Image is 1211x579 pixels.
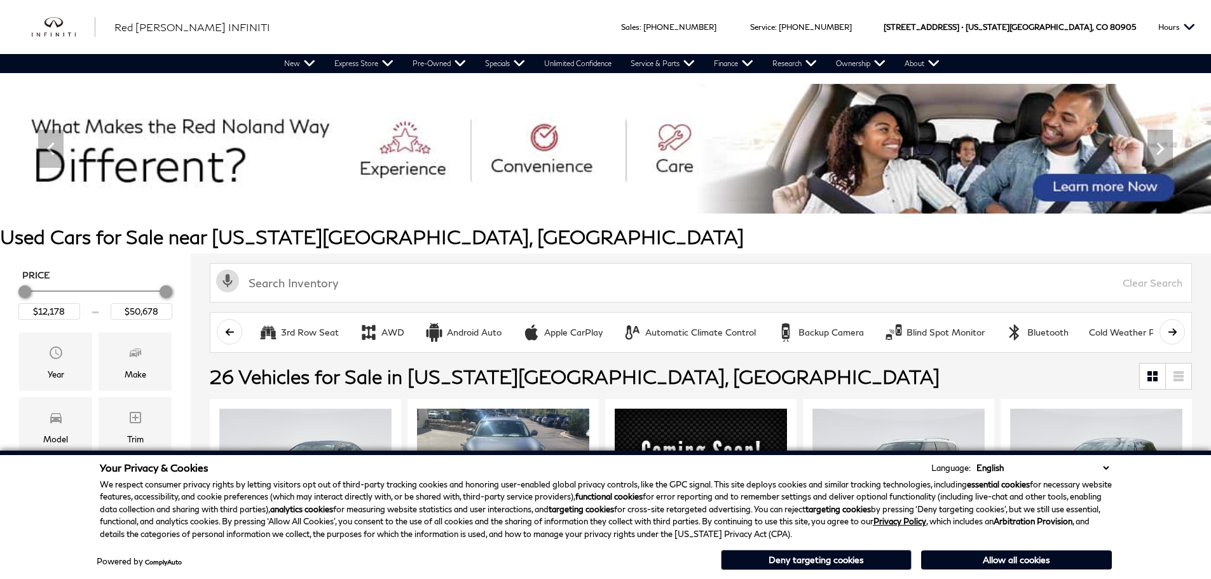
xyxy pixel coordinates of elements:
span: Red [PERSON_NAME] INFINITI [114,21,270,33]
a: Research [763,54,826,73]
div: Powered by [97,557,182,566]
div: 3rd Row Seat [259,323,278,342]
div: Model [43,432,68,446]
button: Allow all cookies [921,550,1112,569]
p: We respect consumer privacy rights by letting visitors opt out of third-party tracking cookies an... [100,479,1112,541]
span: Service [750,22,775,32]
img: 2014 INFINITI Q50 Premium [219,409,392,538]
h5: Price [22,269,168,281]
span: : [640,22,641,32]
button: 3rd Row Seat3rd Row Seat [252,319,346,346]
span: 26 Vehicles for Sale in [US_STATE][GEOGRAPHIC_DATA], [GEOGRAPHIC_DATA] [210,365,940,388]
span: Sales [621,22,640,32]
button: Blind Spot MonitorBlind Spot Monitor [877,319,992,346]
button: scroll right [1160,319,1185,344]
div: YearYear [19,332,92,391]
button: Automatic Climate ControlAutomatic Climate Control [616,319,763,346]
nav: Main Navigation [275,54,949,73]
a: Service & Parts [621,54,704,73]
button: BluetoothBluetooth [998,319,1076,346]
div: Language: [931,464,971,472]
div: AWD [359,323,378,342]
div: Blind Spot Monitor [884,323,903,342]
div: Minimum Price [18,285,31,298]
button: AWDAWD [352,319,411,346]
a: [STREET_ADDRESS] • [US_STATE][GEOGRAPHIC_DATA], CO 80905 [884,22,1136,32]
div: Automatic Climate Control [645,327,756,338]
span: Make [128,342,143,367]
div: Cold Weather Package [1089,327,1184,338]
span: Your Privacy & Cookies [100,461,209,473]
img: 2015 INFINITI QX70 Base [417,409,589,538]
button: Cold Weather Package [1082,319,1191,346]
a: ComplyAuto [145,558,182,566]
div: Apple CarPlay [544,327,603,338]
button: Android AutoAndroid Auto [418,319,509,346]
div: TrimTrim [99,397,172,456]
div: Bluetooth [1005,323,1024,342]
input: Maximum [111,303,172,320]
a: Finance [704,54,763,73]
div: Blind Spot Monitor [907,327,985,338]
button: Deny targeting cookies [721,550,912,570]
span: Go to slide 3 [608,190,621,203]
a: [PHONE_NUMBER] [643,22,716,32]
div: 3rd Row Seat [281,327,339,338]
div: Next [1147,130,1173,168]
a: Red [PERSON_NAME] INFINITI [114,20,270,35]
strong: essential cookies [967,479,1030,489]
a: Privacy Policy [873,516,926,526]
img: INFINITI [32,17,95,37]
a: infiniti [32,17,95,37]
span: Go to slide 2 [591,190,603,203]
a: New [275,54,325,73]
a: [PHONE_NUMBER] [779,22,852,32]
div: Price [18,281,172,320]
strong: Arbitration Provision [994,516,1072,526]
div: AWD [381,327,404,338]
div: Backup Camera [798,327,864,338]
div: Android Auto [425,323,444,342]
button: Backup CameraBackup Camera [769,319,871,346]
a: Ownership [826,54,895,73]
a: Unlimited Confidence [535,54,621,73]
span: Year [48,342,64,367]
span: Go to slide 4 [626,190,639,203]
strong: analytics cookies [270,504,333,514]
span: Model [48,407,64,432]
button: Apple CarPlayApple CarPlay [515,319,610,346]
div: Year [48,367,64,381]
span: Trim [128,407,143,432]
img: 2022 INFINITI QX80 LUXE [812,409,985,538]
a: Specials [476,54,535,73]
strong: targeting cookies [805,504,871,514]
img: 2025 INFINITI QX60 PURE [1010,409,1182,538]
div: Previous [38,130,64,168]
input: Minimum [18,303,80,320]
div: Maximum Price [160,285,172,298]
strong: functional cookies [575,491,643,501]
select: Language Select [973,461,1112,474]
input: Search Inventory [210,263,1192,303]
svg: Click to toggle on voice search [216,269,239,292]
div: Trim [127,432,144,446]
div: Backup Camera [776,323,795,342]
img: 2019 INFINITI Q50 Red Sport 400 [615,409,787,542]
a: Express Store [325,54,403,73]
span: : [775,22,777,32]
div: MakeMake [99,332,172,391]
div: Automatic Climate Control [623,323,642,342]
div: Android Auto [447,327,502,338]
a: Pre-Owned [403,54,476,73]
div: Make [125,367,146,381]
a: About [895,54,949,73]
button: scroll left [217,319,242,344]
span: Go to slide 1 [573,190,585,203]
div: Bluetooth [1027,327,1069,338]
div: ModelModel [19,397,92,456]
div: Apple CarPlay [522,323,541,342]
strong: targeting cookies [549,504,614,514]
